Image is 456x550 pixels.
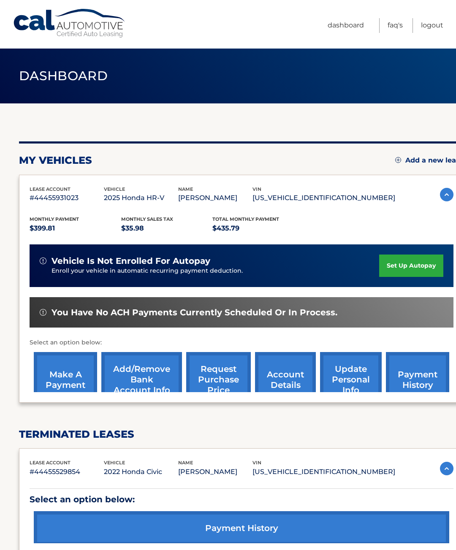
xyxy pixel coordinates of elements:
[178,466,252,478] p: [PERSON_NAME]
[121,216,173,222] span: Monthly sales Tax
[178,192,252,204] p: [PERSON_NAME]
[440,462,453,475] img: accordion-active.svg
[252,192,395,204] p: [US_VEHICLE_IDENTIFICATION_NUMBER]
[388,18,403,33] a: FAQ's
[178,186,193,192] span: name
[212,222,304,234] p: $435.79
[34,352,97,407] a: make a payment
[40,257,46,264] img: alert-white.svg
[30,460,71,466] span: lease account
[395,157,401,163] img: add.svg
[178,460,193,466] span: name
[19,154,92,167] h2: my vehicles
[30,186,71,192] span: lease account
[30,466,104,478] p: #44455529854
[421,18,443,33] a: Logout
[252,466,395,478] p: [US_VEHICLE_IDENTIFICATION_NUMBER]
[30,216,79,222] span: Monthly Payment
[104,466,178,478] p: 2022 Honda Civic
[212,216,279,222] span: Total Monthly Payment
[255,352,316,407] a: account details
[320,352,382,407] a: update personal info
[30,222,121,234] p: $399.81
[101,352,182,407] a: Add/Remove bank account info
[30,192,104,204] p: #44455931023
[40,309,46,316] img: alert-white.svg
[121,222,213,234] p: $35.98
[13,8,127,38] a: Cal Automotive
[30,338,453,348] p: Select an option below:
[186,352,251,407] a: request purchase price
[34,511,449,545] a: payment history
[252,186,261,192] span: vin
[328,18,364,33] a: Dashboard
[52,266,379,276] p: Enroll your vehicle in automatic recurring payment deduction.
[252,460,261,466] span: vin
[104,192,178,204] p: 2025 Honda HR-V
[30,492,453,507] p: Select an option below:
[379,255,443,277] a: set up autopay
[52,256,210,266] span: vehicle is not enrolled for autopay
[386,352,449,407] a: payment history
[52,307,337,318] span: You have no ACH payments currently scheduled or in process.
[19,68,108,84] span: Dashboard
[104,186,125,192] span: vehicle
[104,460,125,466] span: vehicle
[440,188,453,201] img: accordion-active.svg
